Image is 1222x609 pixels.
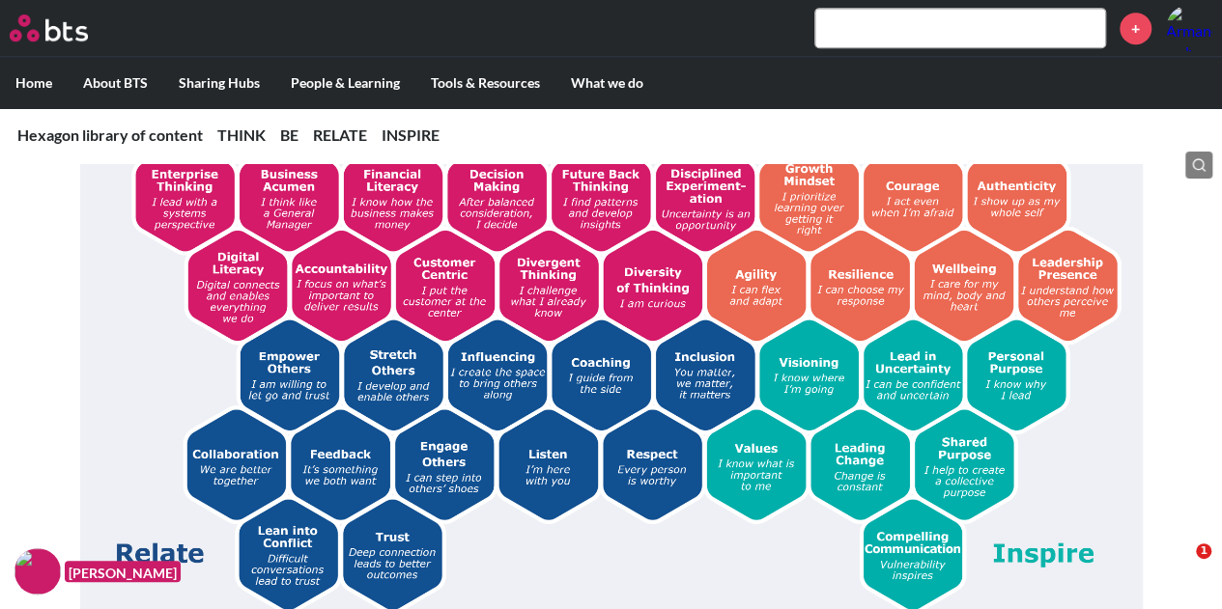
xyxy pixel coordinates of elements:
[1156,543,1203,590] iframe: Intercom live chat
[1166,5,1212,51] img: Armando Galvez
[10,14,124,42] a: Go home
[555,58,659,108] label: What we do
[415,58,555,108] label: Tools & Resources
[68,58,163,108] label: About BTS
[217,125,266,144] a: THINK
[313,125,367,144] a: RELATE
[1196,543,1211,559] span: 1
[382,125,440,144] a: INSPIRE
[14,548,61,595] img: F
[17,125,203,144] a: Hexagon library of content
[163,58,275,108] label: Sharing Hubs
[1120,13,1151,44] a: +
[10,14,88,42] img: BTS Logo
[1166,5,1212,51] a: Profile
[65,561,181,583] figcaption: [PERSON_NAME]
[275,58,415,108] label: People & Learning
[280,125,298,144] a: BE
